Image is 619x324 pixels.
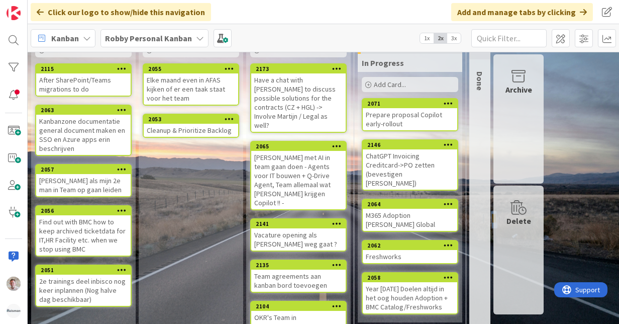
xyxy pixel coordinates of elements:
[256,220,346,227] div: 2141
[36,266,131,306] div: 20512e trainings deel inbisco nog keer inplannen (Nog halve dag beschikbaar)
[36,266,131,275] div: 2051
[256,143,346,150] div: 2065
[363,273,457,282] div: 2058
[505,84,532,96] div: Archive
[144,115,238,137] div: 2053Cleanup & Prioritize Backlog
[41,65,131,72] div: 2115
[451,3,593,21] div: Add and manage tabs by clicking
[36,165,131,196] div: 2057[PERSON_NAME] als mijn 2e man in Team op gaan leiden
[148,65,238,72] div: 2055
[363,149,457,190] div: ChatGPT Invoicing Creditcard->PO zetten (bevestigen [PERSON_NAME])
[36,106,131,155] div: 2063Kanbanzone documentatie general document maken en SSO en Azure apps erin beschrijven
[144,64,238,105] div: 2055Elke maand even in AFAS kijken of er een taak staat voor het team
[36,64,131,73] div: 2115
[21,2,46,14] span: Support
[251,261,346,292] div: 2135Team agreements aan kanban bord toevoegen
[471,29,547,47] input: Quick Filter...
[363,241,457,263] div: 2062Freshworks
[363,140,457,190] div: 2146ChatGPT Invoicing Creditcard->PO zetten (bevestigen [PERSON_NAME])
[256,303,346,310] div: 2104
[105,33,192,43] b: Robby Personal Kanban
[251,73,346,132] div: Have a chat with [PERSON_NAME] to discuss possible solutions for the contracts (CZ + HGL) -> Invo...
[7,6,21,20] img: Visit kanbanzone.com
[36,206,131,256] div: 2056Find out with BMC how to keep archived ticketdata for IT,HR Facility etc. when we stop using BMC
[251,64,346,132] div: 2173Have a chat with [PERSON_NAME] to discuss possible solutions for the contracts (CZ + HGL) -> ...
[251,228,346,251] div: Vacature opening als [PERSON_NAME] weg gaat ?
[144,124,238,137] div: Cleanup & Prioritize Backlog
[36,275,131,306] div: 2e trainings deel inbisco nog keer inplannen (Nog halve dag beschikbaar)
[41,207,131,214] div: 2056
[7,277,21,291] img: Rd
[363,250,457,263] div: Freshworks
[148,116,238,123] div: 2053
[251,142,346,209] div: 2065[PERSON_NAME] met AI in team gaan doen - Agents voor IT bouwen + Q-Drive Agent, Team allemaal...
[420,33,434,43] span: 1x
[367,100,457,107] div: 2071
[362,58,404,68] span: In Progress
[256,262,346,269] div: 2135
[447,33,461,43] span: 3x
[41,107,131,114] div: 2063
[367,242,457,249] div: 2062
[144,73,238,105] div: Elke maand even in AFAS kijken of er een taak staat voor het team
[251,302,346,311] div: 2104
[36,64,131,96] div: 2115After SharePoint/Teams migrations to do
[251,142,346,151] div: 2065
[41,267,131,274] div: 2051
[7,304,21,318] img: avatar
[36,106,131,115] div: 2063
[475,71,485,91] span: Done
[363,99,457,130] div: 2071Prepare proposal Copilot early-rollout
[363,200,457,231] div: 2064M365 Adoption [PERSON_NAME] Global
[144,115,238,124] div: 2053
[36,73,131,96] div: After SharePoint/Teams migrations to do
[363,200,457,209] div: 2064
[251,64,346,73] div: 2173
[41,166,131,173] div: 2057
[367,141,457,148] div: 2146
[144,64,238,73] div: 2055
[251,261,346,270] div: 2135
[36,215,131,256] div: Find out with BMC how to keep archived ticketdata for IT,HR Facility etc. when we stop using BMC
[363,273,457,313] div: 2058Year [DATE] Doelen altijd in het oog houden Adoption + BMC Catalog/Freshworks
[363,282,457,313] div: Year [DATE] Doelen altijd in het oog houden Adoption + BMC Catalog/Freshworks
[363,209,457,231] div: M365 Adoption [PERSON_NAME] Global
[36,206,131,215] div: 2056
[363,99,457,108] div: 2071
[51,32,79,44] span: Kanban
[31,3,211,21] div: Click our logo to show/hide this navigation
[434,33,447,43] span: 2x
[251,270,346,292] div: Team agreements aan kanban bord toevoegen
[506,215,531,227] div: Delete
[374,80,406,89] span: Add Card...
[367,201,457,208] div: 2064
[256,65,346,72] div: 2173
[363,241,457,250] div: 2062
[36,174,131,196] div: [PERSON_NAME] als mijn 2e man in Team op gaan leiden
[363,140,457,149] div: 2146
[363,108,457,130] div: Prepare proposal Copilot early-rollout
[36,165,131,174] div: 2057
[251,219,346,251] div: 2141Vacature opening als [PERSON_NAME] weg gaat ?
[251,151,346,209] div: [PERSON_NAME] met AI in team gaan doen - Agents voor IT bouwen + Q-Drive Agent, Team allemaal wat...
[367,274,457,281] div: 2058
[36,115,131,155] div: Kanbanzone documentatie general document maken en SSO en Azure apps erin beschrijven
[251,219,346,228] div: 2141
